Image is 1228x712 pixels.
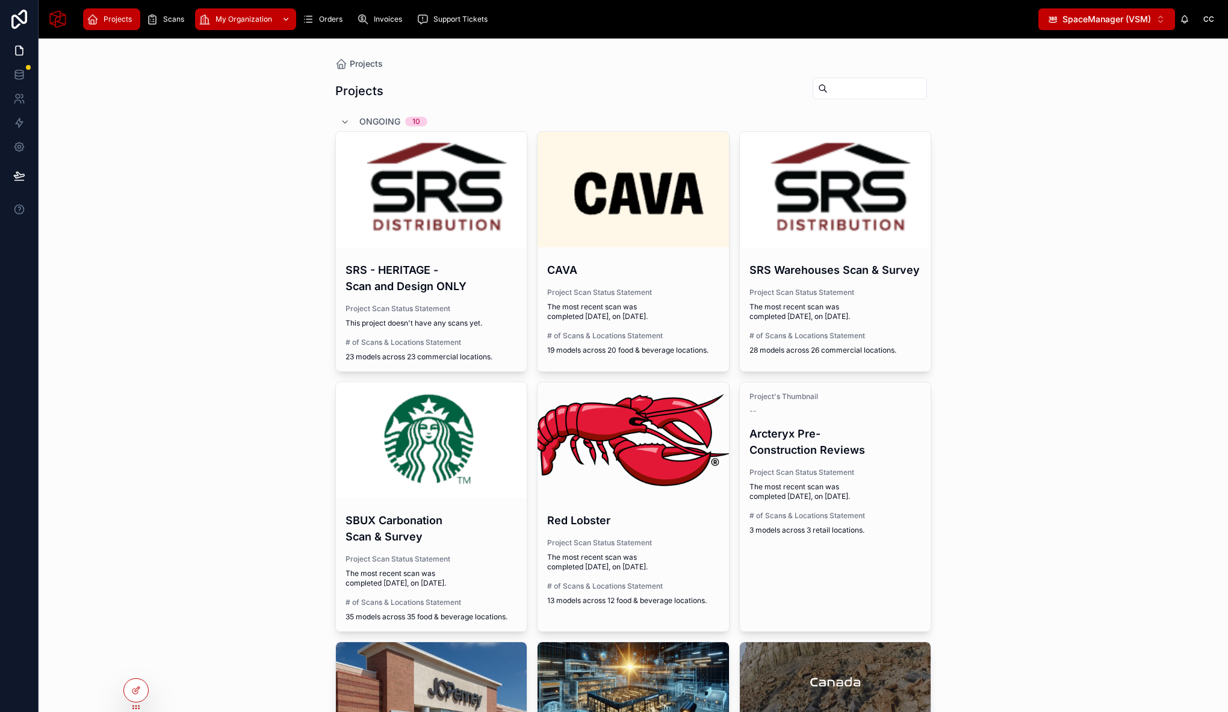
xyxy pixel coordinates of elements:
div: scrollable content [77,6,1038,33]
a: SBUX Carbonation Scan & SurveyProject Scan Status StatementThe most recent scan was completed [DA... [335,382,528,632]
a: My Organization [195,8,296,30]
h4: SRS - HERITAGE - Scan and Design ONLY [346,262,518,294]
a: Scans [143,8,193,30]
span: Scans [163,14,184,24]
span: Project Scan Status Statement [346,554,518,564]
span: Project Scan Status Statement [547,288,719,297]
span: 35 models across 35 food & beverage locations. [346,612,518,622]
span: Orders [319,14,343,24]
span: Project Scan Status Statement [749,468,922,477]
span: SpaceManager (VSM) [1062,13,1151,25]
span: 13 models across 12 food & beverage locations. [547,596,719,605]
span: Project's Thumbnail [749,392,922,401]
a: Red LobsterProject Scan Status StatementThe most recent scan was completed [DATE], on [DATE].# of... [537,382,730,632]
span: # of Scans & Locations Statement [749,511,922,521]
span: # of Scans & Locations Statement [547,331,719,341]
span: The most recent scan was completed [DATE], on [DATE]. [547,553,719,572]
span: Projects [104,14,132,24]
span: Project Scan Status Statement [547,538,719,548]
a: SRS Warehouses Scan & SurveyProject Scan Status StatementThe most recent scan was completed [DATE... [739,131,932,372]
a: Projects [83,8,140,30]
span: Project Scan Status Statement [749,288,922,297]
span: Ongoing [359,116,400,128]
div: Screenshot-2025-07-04-at-9.56.25-AM.png [538,132,729,247]
h4: SBUX Carbonation Scan & Survey [346,512,518,545]
span: Invoices [374,14,402,24]
span: CC [1203,14,1214,24]
span: # of Scans & Locations Statement [547,581,719,591]
span: This project doesn't have any scans yet. [346,318,518,328]
span: Projects [350,58,383,70]
div: 10 [412,117,420,126]
img: App logo [48,10,67,29]
a: SRS - HERITAGE - Scan and Design ONLYProject Scan Status StatementThis project doesn't have any s... [335,131,528,372]
div: Red-Lobster-Logo.png [538,382,729,498]
a: Projects [335,58,383,70]
div: July-1-2025-Screenshot-from-Projects.png [336,132,527,247]
a: Invoices [353,8,411,30]
a: Project's Thumbnail--Arcteryx Pre-Construction ReviewsProject Scan Status StatementThe most recen... [739,382,932,632]
div: Screenshot-2025-06-12-at-4.30.13-PM.png [336,382,527,498]
a: Support Tickets [413,8,496,30]
span: The most recent scan was completed [DATE], on [DATE]. [346,569,518,588]
a: Orders [299,8,351,30]
span: # of Scans & Locations Statement [749,331,922,341]
h4: Arcteryx Pre-Construction Reviews [749,426,922,458]
span: 23 models across 23 commercial locations. [346,352,518,362]
h4: Red Lobster [547,512,719,528]
span: 3 models across 3 retail locations. [749,525,922,535]
button: Select Button [1038,8,1175,30]
span: Project Scan Status Statement [346,304,518,314]
a: CAVAProject Scan Status StatementThe most recent scan was completed [DATE], on [DATE].# of Scans ... [537,131,730,372]
span: The most recent scan was completed [DATE], on [DATE]. [749,302,922,321]
span: # of Scans & Locations Statement [346,598,518,607]
div: Screenshot-2025-07-01-at-3.44.13-PM.png [740,132,931,247]
h4: CAVA [547,262,719,278]
span: The most recent scan was completed [DATE], on [DATE]. [547,302,719,321]
span: -- [749,406,757,416]
span: 28 models across 26 commercial locations. [749,345,922,355]
span: 19 models across 20 food & beverage locations. [547,345,719,355]
span: Support Tickets [433,14,488,24]
h1: Projects [335,82,383,99]
span: # of Scans & Locations Statement [346,338,518,347]
span: My Organization [216,14,272,24]
span: The most recent scan was completed [DATE], on [DATE]. [749,482,922,501]
h4: SRS Warehouses Scan & Survey [749,262,922,278]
